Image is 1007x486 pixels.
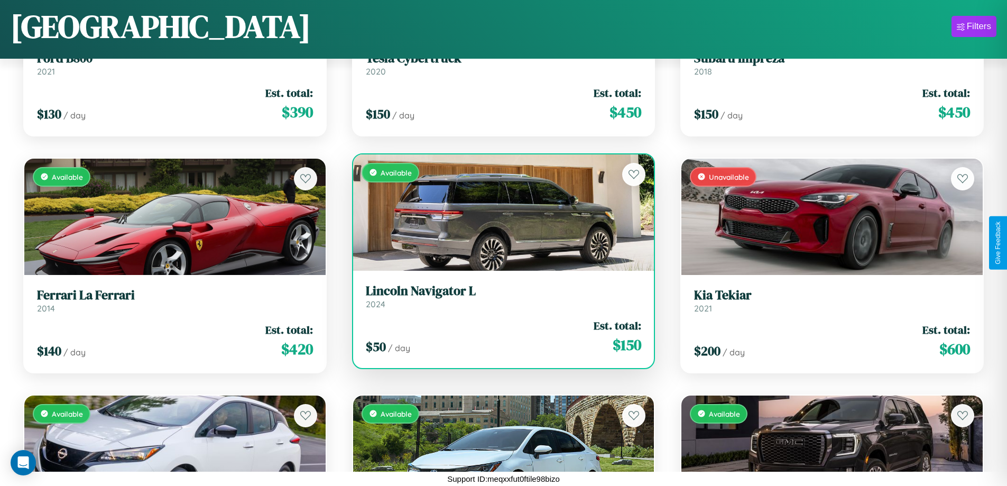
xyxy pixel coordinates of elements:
[720,110,743,121] span: / day
[388,343,410,353] span: / day
[37,303,55,314] span: 2014
[265,322,313,337] span: Est. total:
[709,172,749,181] span: Unavailable
[694,51,970,66] h3: Subaru Impreza
[967,21,991,32] div: Filters
[694,51,970,77] a: Subaru Impreza2018
[694,303,712,314] span: 2021
[63,110,86,121] span: / day
[723,347,745,357] span: / day
[594,318,641,333] span: Est. total:
[951,16,996,37] button: Filters
[281,338,313,360] span: $ 420
[366,283,642,299] h3: Lincoln Navigator L
[366,299,385,309] span: 2024
[922,85,970,100] span: Est. total:
[381,409,412,418] span: Available
[282,102,313,123] span: $ 390
[392,110,414,121] span: / day
[37,51,313,66] h3: Ford B800
[694,288,970,314] a: Kia Tekiar2021
[709,409,740,418] span: Available
[265,85,313,100] span: Est. total:
[366,66,386,77] span: 2020
[37,288,313,303] h3: Ferrari La Ferrari
[694,342,720,360] span: $ 200
[52,172,83,181] span: Available
[11,450,36,475] div: Open Intercom Messenger
[613,334,641,355] span: $ 150
[63,347,86,357] span: / day
[694,66,712,77] span: 2018
[37,51,313,77] a: Ford B8002021
[694,105,718,123] span: $ 150
[447,472,560,486] p: Support ID: meqxxfut0ftile98bizo
[594,85,641,100] span: Est. total:
[37,288,313,314] a: Ferrari La Ferrari2014
[694,288,970,303] h3: Kia Tekiar
[37,105,61,123] span: $ 130
[366,51,642,66] h3: Tesla Cybertruck
[938,102,970,123] span: $ 450
[366,283,642,309] a: Lincoln Navigator L2024
[922,322,970,337] span: Est. total:
[11,5,311,48] h1: [GEOGRAPHIC_DATA]
[609,102,641,123] span: $ 450
[37,342,61,360] span: $ 140
[366,51,642,77] a: Tesla Cybertruck2020
[366,105,390,123] span: $ 150
[37,66,55,77] span: 2021
[52,409,83,418] span: Available
[381,168,412,177] span: Available
[939,338,970,360] span: $ 600
[366,338,386,355] span: $ 50
[994,222,1002,264] div: Give Feedback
